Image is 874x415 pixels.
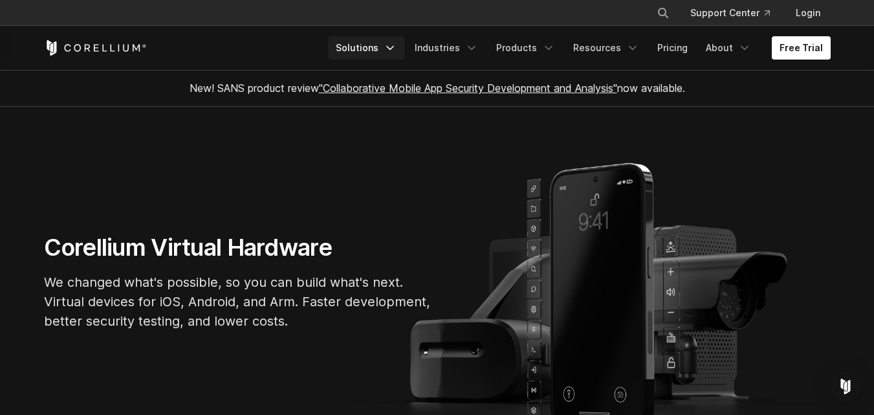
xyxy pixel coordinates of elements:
a: "Collaborative Mobile App Security Development and Analysis" [319,82,617,95]
a: Products [488,36,563,60]
div: Open Intercom Messenger [830,371,861,402]
div: Navigation Menu [328,36,831,60]
a: Corellium Home [44,40,147,56]
h1: Corellium Virtual Hardware [44,233,432,262]
a: Pricing [650,36,695,60]
p: We changed what's possible, so you can build what's next. Virtual devices for iOS, Android, and A... [44,273,432,331]
button: Search [651,1,675,25]
div: Navigation Menu [641,1,831,25]
a: Industries [407,36,486,60]
a: Free Trial [772,36,831,60]
a: Solutions [328,36,404,60]
span: New! SANS product review now available. [190,82,685,95]
a: Support Center [680,1,780,25]
a: Login [785,1,831,25]
a: Resources [565,36,647,60]
a: About [698,36,759,60]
